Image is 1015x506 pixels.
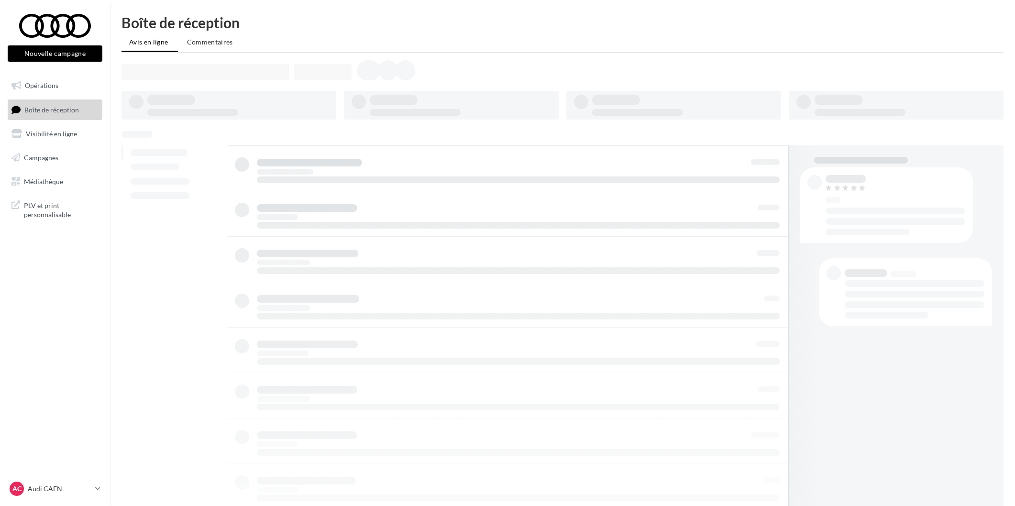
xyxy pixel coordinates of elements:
[24,177,63,185] span: Médiathèque
[24,199,99,220] span: PLV et print personnalisable
[12,484,22,494] span: AC
[26,130,77,138] span: Visibilité en ligne
[121,15,1004,30] div: Boîte de réception
[25,81,58,89] span: Opérations
[6,124,104,144] a: Visibilité en ligne
[6,195,104,223] a: PLV et print personnalisable
[6,99,104,120] a: Boîte de réception
[6,148,104,168] a: Campagnes
[28,484,91,494] p: Audi CAEN
[6,172,104,192] a: Médiathèque
[8,45,102,62] button: Nouvelle campagne
[187,38,233,46] span: Commentaires
[24,105,79,113] span: Boîte de réception
[8,480,102,498] a: AC Audi CAEN
[6,76,104,96] a: Opérations
[24,154,58,162] span: Campagnes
